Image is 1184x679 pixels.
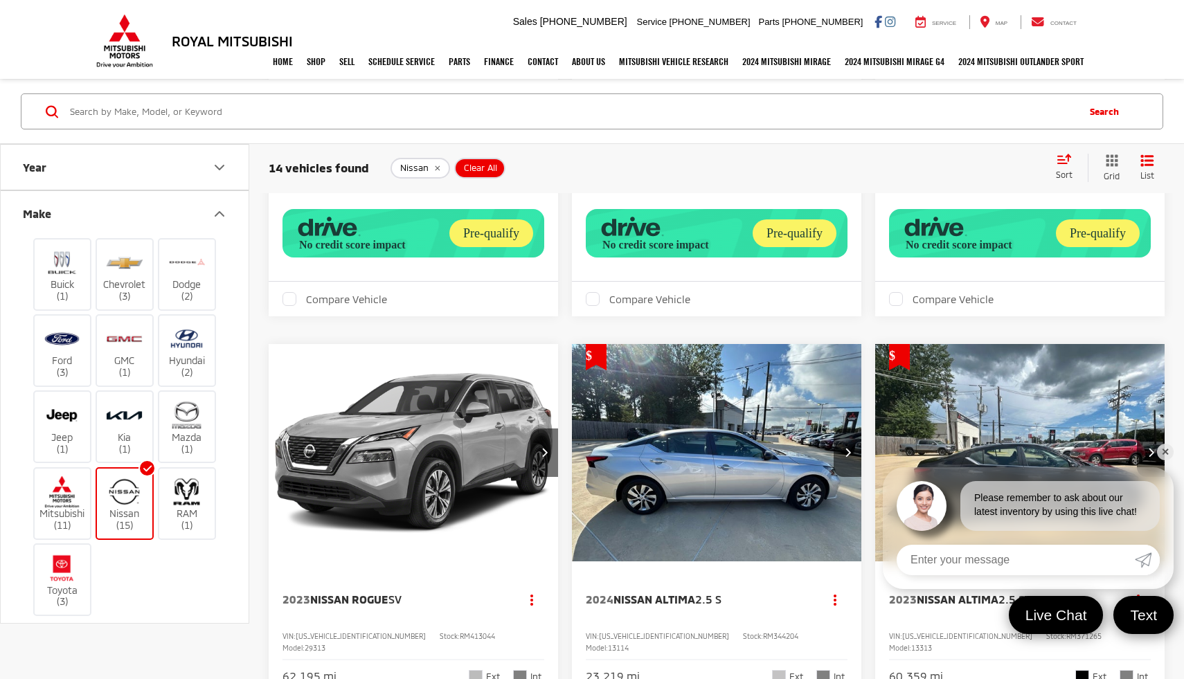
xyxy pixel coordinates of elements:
[300,44,332,79] a: Shop
[168,323,206,355] img: Royal Mitsubishi in Baton Rouge, LA)
[586,292,690,306] label: Compare Vehicle
[586,632,599,640] span: VIN:
[823,588,847,612] button: Actions
[1088,154,1130,182] button: Grid View
[1021,15,1087,29] a: Contact
[310,592,388,606] span: Nissan Rogue
[1,191,250,236] button: MakeMake
[905,15,967,29] a: Service
[530,428,558,477] button: Next image
[932,20,956,26] span: Service
[440,632,460,640] span: Stock:
[917,592,998,606] span: Nissan Altima
[743,632,763,640] span: Stock:
[1050,20,1077,26] span: Contact
[889,592,917,606] span: 2023
[43,552,81,584] img: Royal Mitsubishi in Baton Rouge, LA)
[586,344,607,370] span: Get Price Drop Alert
[282,592,310,606] span: 2023
[571,344,863,561] a: 2024 Nissan Altima 2.5 S2024 Nissan Altima 2.5 S2024 Nissan Altima 2.5 S2024 Nissan Altima 2.5 S
[960,481,1160,531] div: Please remember to ask about our latest inventory by using this live chat!
[172,33,293,48] h3: Royal Mitsubishi
[268,344,559,561] div: 2023 Nissan Rogue SV 0
[43,323,81,355] img: Royal Mitsubishi in Baton Rouge, LA)
[43,399,81,432] img: Royal Mitsubishi in Baton Rouge, LA)
[889,344,910,370] span: Get Price Drop Alert
[1056,170,1073,179] span: Sort
[159,399,215,455] label: Mazda (1)
[613,592,695,606] span: Nissan Altima
[874,344,1166,563] img: 2023 Nissan Altima 2.5 SV
[1104,170,1120,182] span: Grid
[996,20,1007,26] span: Map
[1135,545,1160,575] a: Submit
[885,16,895,27] a: Instagram: Click to visit our Instagram page
[565,44,612,79] a: About Us
[282,644,305,652] span: Model:
[571,344,863,561] div: 2024 Nissan Altima 2.5 S 0
[521,44,565,79] a: Contact
[442,44,477,79] a: Parts: Opens in a new tab
[35,552,91,608] label: Toyota (3)
[586,644,608,652] span: Model:
[571,344,863,563] img: 2024 Nissan Altima 2.5 S
[637,17,667,27] span: Service
[530,594,533,605] span: dropdown dots
[305,644,325,652] span: 29313
[599,632,729,640] span: [US_VEHICLE_IDENTIFICATION_NUMBER]
[763,632,798,640] span: RM344204
[388,592,402,606] span: SV
[35,323,91,379] label: Ford (3)
[1140,170,1154,181] span: List
[93,14,156,68] img: Mitsubishi
[889,644,911,652] span: Model:
[43,246,81,279] img: Royal Mitsubishi in Baton Rouge, LA)
[540,16,627,27] span: [PHONE_NUMBER]
[735,44,838,79] a: 2024 Mitsubishi Mirage
[211,206,228,222] div: Make
[586,592,613,606] span: 2024
[911,644,932,652] span: 13313
[454,158,505,179] button: Clear All
[951,44,1091,79] a: 2024 Mitsubishi Outlander SPORT
[838,44,951,79] a: 2024 Mitsubishi Mirage G4
[1049,154,1088,181] button: Select sort value
[23,207,51,220] div: Make
[400,163,429,174] span: Nissan
[35,246,91,302] label: Buick (1)
[1130,154,1165,182] button: List View
[477,44,521,79] a: Finance
[1019,606,1094,624] span: Live Chat
[282,292,387,306] label: Compare Vehicle
[608,644,629,652] span: 13114
[612,44,735,79] a: Mitsubishi Vehicle Research
[1,145,250,190] button: YearYear
[391,158,450,179] button: remove Nissan
[969,15,1018,29] a: Map
[695,592,721,606] span: 2.5 S
[902,632,1032,640] span: [US_VEHICLE_IDENTIFICATION_NUMBER]
[23,161,46,174] div: Year
[159,323,215,379] label: Hyundai (2)
[97,399,153,455] label: Kia (1)
[897,481,947,531] img: Agent profile photo
[460,632,495,640] span: RM413044
[889,292,994,306] label: Compare Vehicle
[168,399,206,432] img: Royal Mitsubishi in Baton Rouge, LA)
[105,476,143,508] img: Royal Mitsubishi in Baton Rouge, LA)
[834,428,861,477] button: Next image
[43,476,81,508] img: Royal Mitsubishi in Baton Rouge, LA)
[282,632,296,640] span: VIN:
[998,592,1032,606] span: 2.5 SV
[332,44,361,79] a: Sell
[889,592,1113,607] a: 2023Nissan Altima2.5 SV
[513,16,537,27] span: Sales
[266,44,300,79] a: Home
[35,399,91,455] label: Jeep (1)
[1137,594,1140,605] span: dropdown dots
[874,16,882,27] a: Facebook: Click to visit our Facebook page
[268,344,559,561] a: 2023 Nissan Rogue SV2023 Nissan Rogue SV2023 Nissan Rogue SV2023 Nissan Rogue SV
[69,95,1076,128] input: Search by Make, Model, or Keyword
[834,594,836,605] span: dropdown dots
